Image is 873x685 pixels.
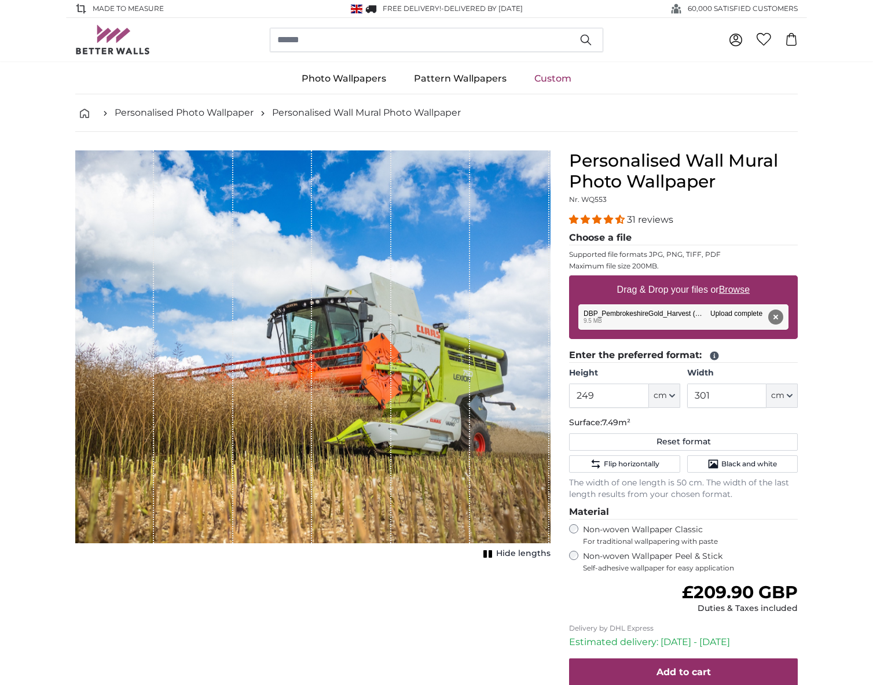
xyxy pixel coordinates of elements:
[115,106,254,120] a: Personalised Photo Wallpaper
[569,433,798,451] button: Reset format
[569,150,798,192] h1: Personalised Wall Mural Photo Wallpaper
[400,64,520,94] a: Pattern Wallpapers
[569,505,798,520] legend: Material
[75,94,798,132] nav: breadcrumbs
[687,367,798,379] label: Width
[569,477,798,500] p: The width of one length is 50 cm. The width of the last length results from your chosen format.
[441,4,523,13] span: -
[583,537,798,546] span: For traditional wallpapering with paste
[351,5,362,13] img: United Kingdom
[682,603,798,614] div: Duties & Taxes included
[569,250,798,259] p: Supported file formats JPG, PNG, TIFF, PDF
[75,150,551,562] div: 1 of 1
[288,64,400,94] a: Photo Wallpapers
[569,214,627,225] span: 4.32 stars
[654,390,667,402] span: cm
[771,390,784,402] span: cm
[656,666,711,677] span: Add to cart
[569,195,607,204] span: Nr. WQ553
[612,278,754,301] label: Drag & Drop your files or
[93,3,164,14] span: Made to Measure
[569,348,798,363] legend: Enter the preferred format:
[480,546,551,562] button: Hide lengths
[719,285,750,294] u: Browse
[604,459,659,469] span: Flip horizontally
[569,231,798,245] legend: Choose a file
[583,524,798,546] label: Non-woven Wallpaper Classic
[569,262,798,271] p: Maximum file size 200MB.
[520,64,585,94] a: Custom
[766,384,798,408] button: cm
[272,106,461,120] a: Personalised Wall Mural Photo Wallpaper
[583,564,798,573] span: Self-adhesive wallpaper for easy application
[569,624,798,633] p: Delivery by DHL Express
[569,455,680,473] button: Flip horizontally
[569,367,680,379] label: Height
[682,581,798,603] span: £209.90 GBP
[496,548,551,559] span: Hide lengths
[688,3,798,14] span: 60,000 SATISFIED CUSTOMERS
[569,635,798,649] p: Estimated delivery: [DATE] - [DATE]
[721,459,777,469] span: Black and white
[75,25,151,54] img: Betterwalls
[649,384,680,408] button: cm
[627,214,673,225] span: 31 reviews
[569,417,798,429] p: Surface:
[583,551,798,573] label: Non-woven Wallpaper Peel & Stick
[687,455,798,473] button: Black and white
[444,4,523,13] span: Delivered by [DATE]
[383,4,441,13] span: FREE delivery!
[602,417,630,428] span: 7.49m²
